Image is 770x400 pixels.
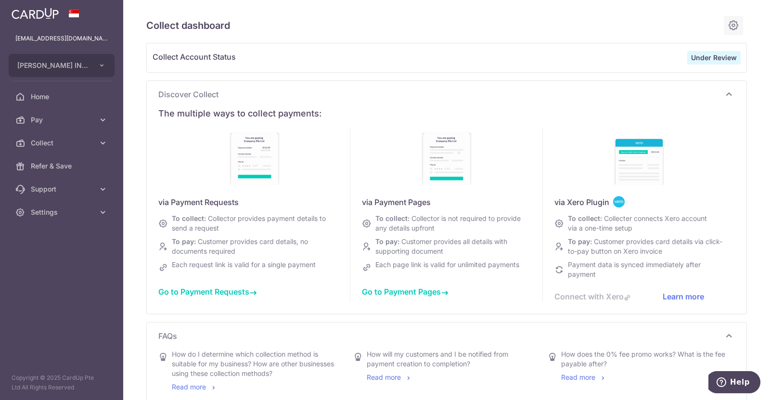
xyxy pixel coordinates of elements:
span: Help [22,7,41,15]
span: Home [31,92,94,102]
span: Collect [31,138,94,148]
div: How does the 0% fee promo works? What is the fee payable after? [561,349,729,369]
span: Customer provides all details with supporting document [375,237,507,255]
p: FAQs [158,330,735,342]
p: Discover Collect [158,89,735,100]
span: Payment data is synced immediately after payment [568,260,701,278]
span: Collector is not required to provide any details upfront [375,214,521,232]
span: Pay [31,115,94,125]
div: How will my customers and I be notified from payment creation to completion? [367,349,535,369]
div: Discover Collect [158,104,735,306]
span: To pay: [172,237,196,245]
span: Settings [31,207,94,217]
span: Refer & Save [31,161,94,171]
span: Collect Account Status [153,51,687,65]
span: To pay: [568,237,592,245]
a: Go to Payment Pages [362,287,449,297]
a: Read more [172,383,218,391]
span: Discover Collect [158,89,723,100]
img: CardUp [12,8,59,19]
span: Support [31,184,94,194]
a: Learn more [663,292,704,301]
strong: Under Review [691,53,737,62]
div: How do I determine which collection method is suitable for my business? How are other businesses ... [172,349,340,378]
img: <span class="translation_missing" title="translation missing: en.collect_dashboard.discover.cards... [613,196,625,208]
div: The multiple ways to collect payments: [158,108,735,119]
a: Read more [367,373,412,381]
span: To collect: [375,214,410,222]
span: Each page link is valid for unlimited payments [375,260,519,269]
div: via Payment Pages [362,196,542,208]
a: Go to Payment Requests [158,287,257,297]
iframe: Opens a widget where you can find more information [708,371,760,395]
a: Read more [561,373,607,381]
p: [EMAIL_ADDRESS][DOMAIN_NAME] [15,34,108,43]
span: Collecter connects Xero account via a one-time setup [568,214,707,232]
img: discover-xero-sg-b5e0f4a20565c41d343697c4b648558ec96bb2b1b9ca64f21e4d1c2465932dfb.jpg [610,127,667,185]
div: via Xero Plugin [554,196,735,208]
div: via Payment Requests [158,196,350,208]
span: Customer provides card details via click-to-pay button on Xero invoice [568,237,722,255]
span: To pay: [375,237,399,245]
span: [PERSON_NAME] INTERIOR PTE LTD [17,61,89,70]
span: Each request link is valid for a single payment [172,260,316,269]
span: FAQs [158,330,723,342]
button: [PERSON_NAME] INTERIOR PTE LTD [9,54,115,77]
h5: Collect dashboard [146,18,724,33]
img: discover-payment-pages-940d318898c69d434d935dddd9c2ffb4de86cb20fe041a80db9227a4a91428ac.jpg [417,127,475,185]
span: Collector provides payment details to send a request [172,214,326,232]
span: Customer provides card details, no documents required [172,237,308,255]
span: To collect: [568,214,602,222]
img: discover-payment-requests-886a7fde0c649710a92187107502557eb2ad8374a8eb2e525e76f9e186b9ffba.jpg [225,127,283,185]
span: To collect: [172,214,206,222]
